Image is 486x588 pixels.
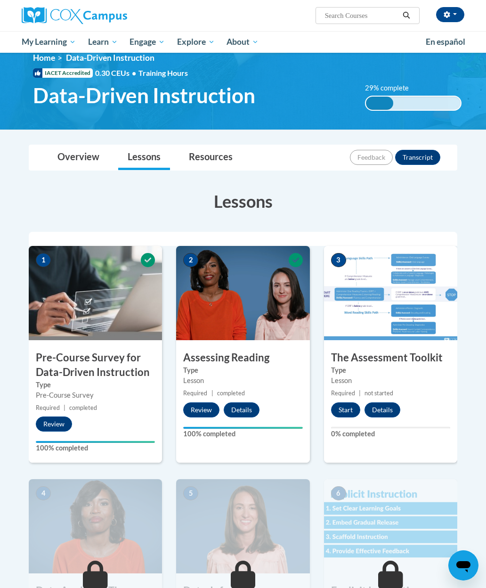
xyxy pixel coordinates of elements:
[224,402,259,417] button: Details
[36,486,51,500] span: 4
[426,37,465,47] span: En español
[324,479,457,573] img: Course Image
[183,390,207,397] span: Required
[64,404,65,411] span: |
[420,32,471,52] a: En español
[331,429,450,439] label: 0% completed
[118,145,170,170] a: Lessons
[183,486,198,500] span: 5
[36,404,60,411] span: Required
[36,253,51,267] span: 1
[436,7,464,22] button: Account Settings
[36,441,155,443] div: Your progress
[95,68,138,78] span: 0.30 CEUs
[130,36,165,48] span: Engage
[331,402,360,417] button: Start
[48,145,109,170] a: Overview
[365,83,419,93] label: 29% complete
[331,390,355,397] span: Required
[33,68,93,78] span: IACET Accredited
[331,486,346,500] span: 6
[331,376,450,386] div: Lesson
[36,416,72,432] button: Review
[66,53,154,63] span: Data-Driven Instruction
[29,479,162,573] img: Course Image
[29,246,162,340] img: Course Image
[33,53,55,63] a: Home
[176,351,309,365] h3: Assessing Reading
[183,427,302,429] div: Your progress
[350,150,393,165] button: Feedback
[177,36,215,48] span: Explore
[183,376,302,386] div: Lesson
[138,68,188,77] span: Training Hours
[22,7,160,24] a: Cox Campus
[171,31,221,53] a: Explore
[36,390,155,400] div: Pre-Course Survey
[176,479,309,573] img: Course Image
[364,402,400,417] button: Details
[227,36,259,48] span: About
[132,68,136,77] span: •
[29,351,162,380] h3: Pre-Course Survey for Data-Driven Instruction
[16,31,82,53] a: My Learning
[183,402,219,417] button: Review
[183,253,198,267] span: 2
[82,31,124,53] a: Learn
[176,246,309,340] img: Course Image
[36,443,155,453] label: 100% completed
[29,189,457,213] h3: Lessons
[183,429,302,439] label: 100% completed
[331,253,346,267] span: 3
[366,97,393,110] div: 29% complete
[395,150,440,165] button: Transcript
[324,351,457,365] h3: The Assessment Toolkit
[359,390,361,397] span: |
[221,31,265,53] a: About
[331,365,450,376] label: Type
[211,390,213,397] span: |
[69,404,97,411] span: completed
[217,390,245,397] span: completed
[179,145,242,170] a: Resources
[22,7,127,24] img: Cox Campus
[399,10,413,21] button: Search
[183,365,302,376] label: Type
[15,31,471,53] div: Main menu
[364,390,393,397] span: not started
[36,380,155,390] label: Type
[324,246,457,340] img: Course Image
[123,31,171,53] a: Engage
[324,10,399,21] input: Search Courses
[33,83,255,108] span: Data-Driven Instruction
[88,36,118,48] span: Learn
[448,550,478,580] iframe: Button to launch messaging window
[22,36,76,48] span: My Learning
